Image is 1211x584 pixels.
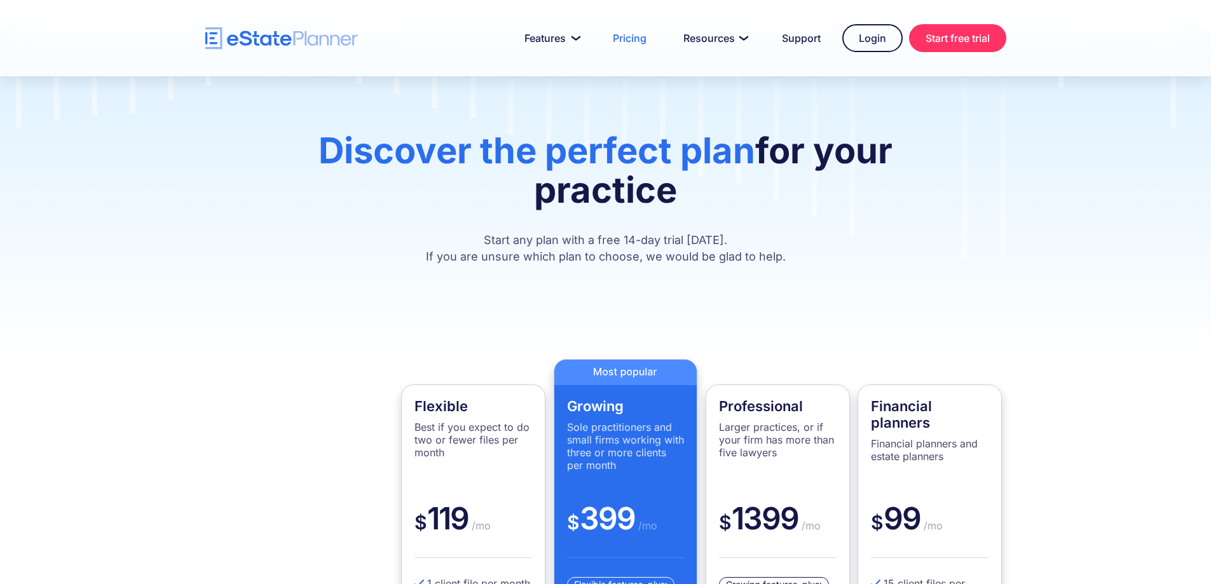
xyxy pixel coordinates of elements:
[798,519,821,532] span: /mo
[668,25,760,51] a: Resources
[767,25,836,51] a: Support
[871,499,989,558] div: 99
[567,511,580,534] span: $
[261,232,950,265] p: Start any plan with a free 14-day trial [DATE]. If you are unsure which plan to choose, we would ...
[567,499,685,558] div: 399
[635,519,657,532] span: /mo
[598,25,662,51] a: Pricing
[719,421,837,459] p: Larger practices, or if your firm has more than five lawyers
[719,398,837,414] h4: Professional
[567,421,685,472] p: Sole practitioners and small firms working with three or more clients per month
[871,398,989,431] h4: Financial planners
[719,499,837,558] div: 1399
[842,24,903,52] a: Login
[414,421,532,459] p: Best if you expect to do two or fewer files per month
[920,519,943,532] span: /mo
[414,511,427,534] span: $
[871,511,884,534] span: $
[719,511,732,534] span: $
[414,499,532,558] div: 119
[509,25,591,51] a: Features
[469,519,491,532] span: /mo
[414,398,532,414] h4: Flexible
[205,27,358,50] a: home
[909,24,1006,52] a: Start free trial
[871,437,989,463] p: Financial planners and estate planners
[567,398,685,414] h4: Growing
